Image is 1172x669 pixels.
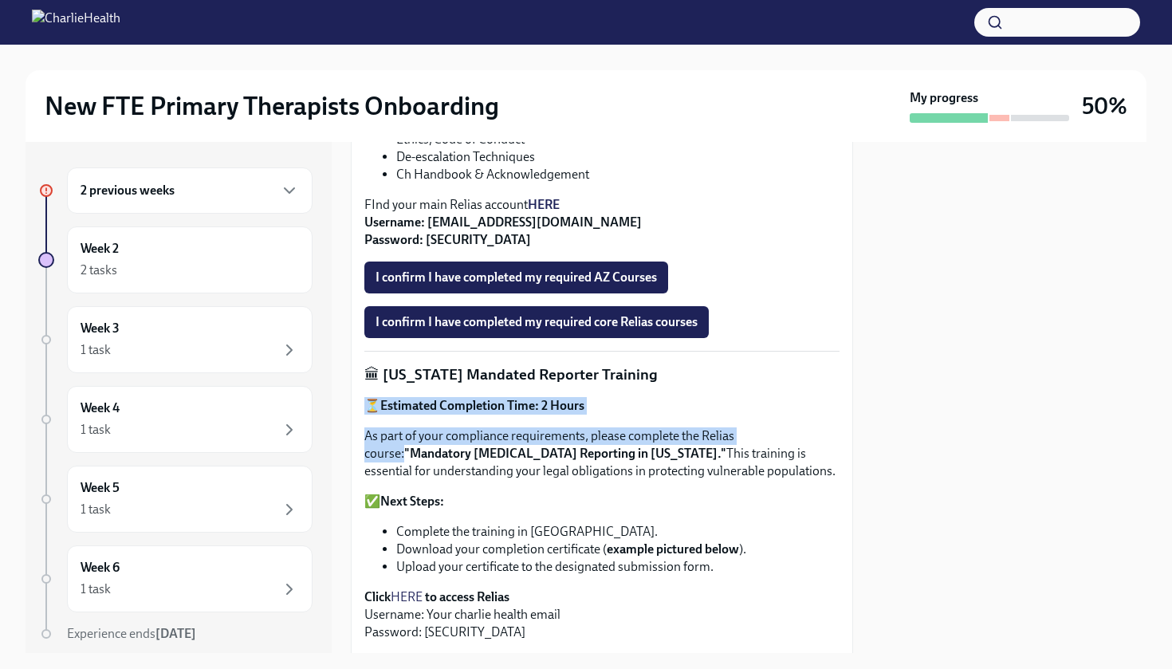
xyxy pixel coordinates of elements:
[364,196,840,249] p: FInd your main Relias account
[607,541,739,557] strong: example pictured below
[364,397,840,415] p: ⏳
[425,589,509,604] strong: to access Relias
[67,167,313,214] div: 2 previous weeks
[396,523,840,541] li: Complete the training in [GEOGRAPHIC_DATA].
[910,89,978,107] strong: My progress
[32,10,120,35] img: CharlieHealth
[81,559,120,577] h6: Week 6
[81,479,120,497] h6: Week 5
[364,427,840,480] p: As part of your compliance requirements, please complete the Relias course: This training is esse...
[364,588,840,641] p: Username: Your charlie health email Password: [SECURITY_DATA]
[38,386,313,453] a: Week 41 task
[396,166,840,183] li: Ch Handbook & Acknowledgement
[81,399,120,417] h6: Week 4
[81,341,111,359] div: 1 task
[81,240,119,258] h6: Week 2
[364,214,642,247] strong: Username: [EMAIL_ADDRESS][DOMAIN_NAME] Password: [SECURITY_DATA]
[155,626,196,641] strong: [DATE]
[404,446,726,461] strong: "Mandatory [MEDICAL_DATA] Reporting in [US_STATE]."
[81,421,111,439] div: 1 task
[38,226,313,293] a: Week 22 tasks
[380,398,584,413] strong: Estimated Completion Time: 2 Hours
[45,90,499,122] h2: New FTE Primary Therapists Onboarding
[38,306,313,373] a: Week 31 task
[81,262,117,279] div: 2 tasks
[364,493,840,510] p: ✅
[1082,92,1127,120] h3: 50%
[391,589,423,604] a: HERE
[396,558,840,576] li: Upload your certificate to the designated submission form.
[81,182,175,199] h6: 2 previous weeks
[364,364,840,385] p: 🏛 [US_STATE] Mandated Reporter Training
[396,541,840,558] li: Download your completion certificate ( ).
[380,494,444,509] strong: Next Steps:
[38,466,313,533] a: Week 51 task
[528,197,560,212] a: HERE
[38,545,313,612] a: Week 61 task
[81,320,120,337] h6: Week 3
[364,262,668,293] button: I confirm I have completed my required AZ Courses
[396,148,840,166] li: De-escalation Techniques
[364,306,709,338] button: I confirm I have completed my required core Relias courses
[81,501,111,518] div: 1 task
[81,580,111,598] div: 1 task
[67,626,196,641] span: Experience ends
[376,270,657,285] span: I confirm I have completed my required AZ Courses
[376,314,698,330] span: I confirm I have completed my required core Relias courses
[364,589,391,604] strong: Click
